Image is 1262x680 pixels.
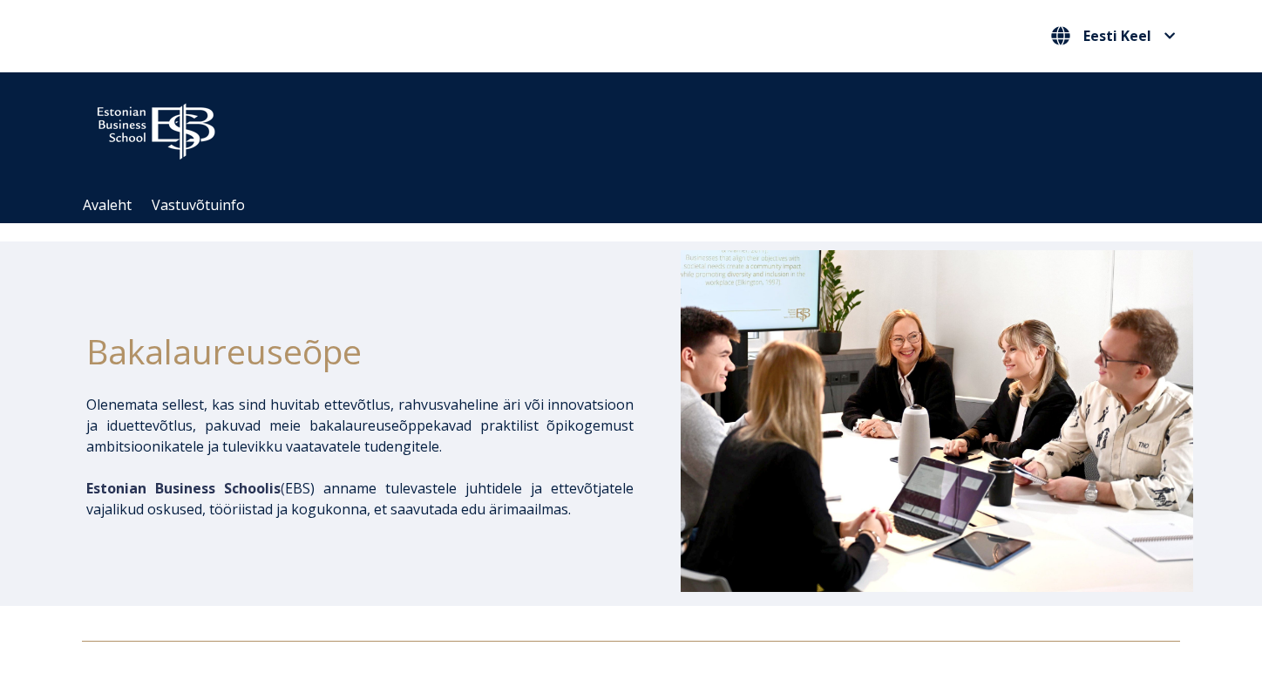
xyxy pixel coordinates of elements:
[82,90,230,165] img: ebs_logo2016_white
[73,187,1206,223] div: Navigation Menu
[86,394,634,457] p: Olenemata sellest, kas sind huvitab ettevõtlus, rahvusvaheline äri või innovatsioon ja iduettevõt...
[86,479,285,498] span: (
[681,250,1193,592] img: Bakalaureusetudengid
[1047,22,1180,51] nav: Vali oma keel
[86,478,634,520] p: EBS) anname tulevastele juhtidele ja ettevõtjatele vajalikud oskused, tööriistad ja kogukonna, et...
[1047,22,1180,50] button: Eesti Keel
[83,195,132,214] a: Avaleht
[86,479,281,498] span: Estonian Business Schoolis
[1083,29,1151,43] span: Eesti Keel
[152,195,245,214] a: Vastuvõtuinfo
[86,325,634,377] h1: Bakalaureuseõpe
